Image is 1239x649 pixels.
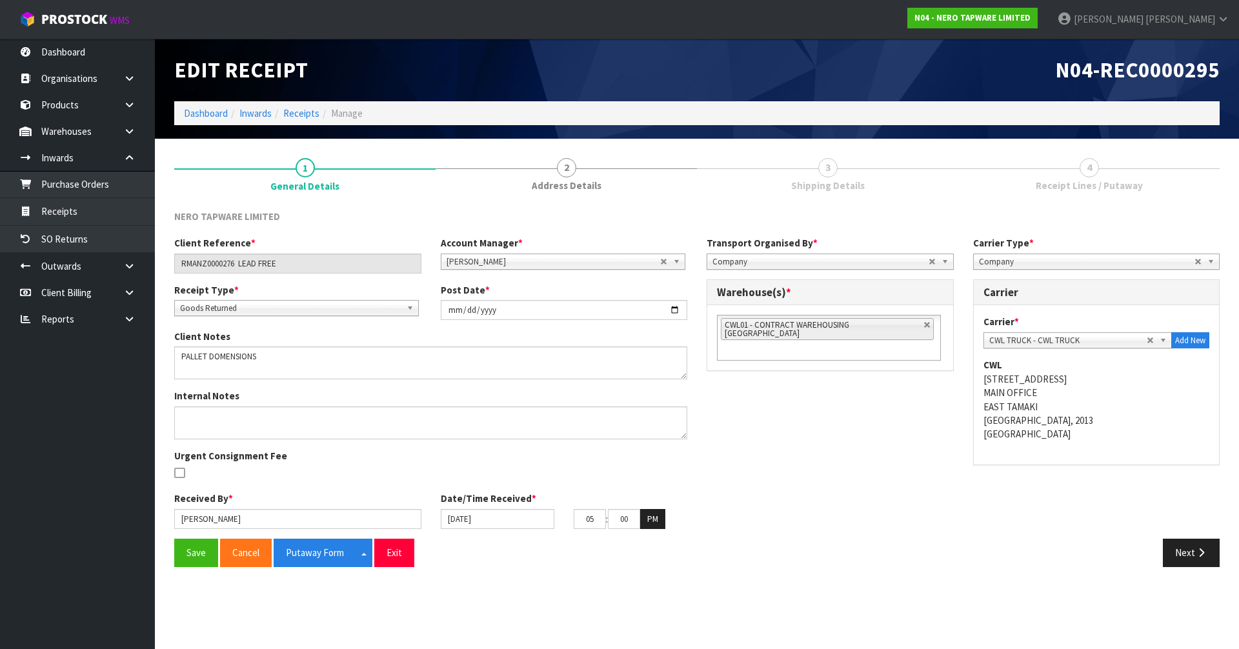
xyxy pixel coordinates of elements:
span: Manage [331,107,363,119]
label: Client Reference [174,236,256,250]
label: Account Manager [441,236,523,250]
span: NERO TAPWARE LIMITED [174,210,280,223]
button: Add New [1171,332,1209,349]
a: N04 - NERO TAPWARE LIMITED [907,8,1038,28]
button: PM [640,509,665,530]
input: MM [608,509,640,529]
span: Shipping Details [791,179,865,192]
span: 2 [557,158,576,177]
input: Client Reference [174,254,421,274]
a: Receipts [283,107,319,119]
span: General Details [174,200,1220,577]
label: Carrier Type [973,236,1034,250]
address: [STREET_ADDRESS] MAIN OFFICE EAST TAMAKI [GEOGRAPHIC_DATA], 2013 [GEOGRAPHIC_DATA] [983,358,1210,441]
input: Date/Time received [441,509,554,529]
label: Post Date [441,283,490,297]
button: Putaway Form [274,539,356,566]
span: CWL TRUCK - CWL TRUCK [989,333,1147,348]
label: Internal Notes [174,389,239,403]
span: General Details [270,179,339,193]
span: Address Details [532,179,601,192]
span: N04-REC0000295 [1055,56,1220,83]
span: Company [979,254,1195,270]
span: 4 [1080,158,1099,177]
button: Save [174,539,218,566]
strong: CWL [983,359,1002,371]
span: Edit Receipt [174,56,308,83]
button: Exit [374,539,414,566]
label: Receipt Type [174,283,239,297]
a: Dashboard [184,107,228,119]
span: Receipt Lines / Putaway [1036,179,1143,192]
a: Inwards [239,107,272,119]
button: Cancel [220,539,272,566]
span: Goods Returned [180,301,401,316]
label: Received By [174,492,233,505]
span: [PERSON_NAME] [1145,13,1215,25]
h3: Carrier [983,286,1210,299]
small: WMS [110,14,130,26]
span: ProStock [41,11,107,28]
img: cube-alt.png [19,11,35,27]
label: Transport Organised By [707,236,818,250]
span: CWL01 - CONTRACT WAREHOUSING [GEOGRAPHIC_DATA] [725,319,849,339]
span: 3 [818,158,838,177]
label: Client Notes [174,330,230,343]
span: [PERSON_NAME] [1074,13,1143,25]
td: : [606,509,608,530]
h3: Warehouse(s) [717,286,943,299]
span: 1 [296,158,315,177]
button: Next [1163,539,1220,566]
label: Carrier [983,315,1019,328]
input: HH [574,509,606,529]
label: Urgent Consignment Fee [174,449,287,463]
label: Date/Time Received [441,492,536,505]
span: [PERSON_NAME] [447,254,660,270]
span: Company [712,254,929,270]
strong: N04 - NERO TAPWARE LIMITED [914,12,1031,23]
